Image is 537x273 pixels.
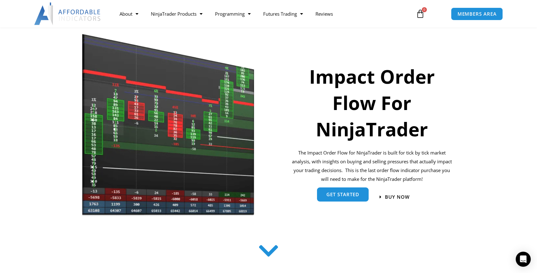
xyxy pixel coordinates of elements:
[82,32,255,218] img: Orderflow | Affordable Indicators – NinjaTrader
[407,5,434,23] a: 0
[291,149,453,183] p: The Impact Order Flow for NinjaTrader is built for tick by tick market analysis, with insights on...
[317,187,369,202] a: get started
[34,3,101,25] img: LogoAI | Affordable Indicators – NinjaTrader
[380,195,410,199] a: Buy now
[385,195,410,199] span: Buy now
[309,7,339,21] a: Reviews
[209,7,257,21] a: Programming
[326,192,359,197] span: get started
[422,7,427,12] span: 0
[113,7,145,21] a: About
[458,12,497,16] span: MEMBERS AREA
[451,8,503,20] a: MEMBERS AREA
[257,7,309,21] a: Futures Trading
[145,7,209,21] a: NinjaTrader Products
[291,63,453,142] h1: Impact Order Flow For NinjaTrader
[113,7,409,21] nav: Menu
[516,252,531,267] div: Open Intercom Messenger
